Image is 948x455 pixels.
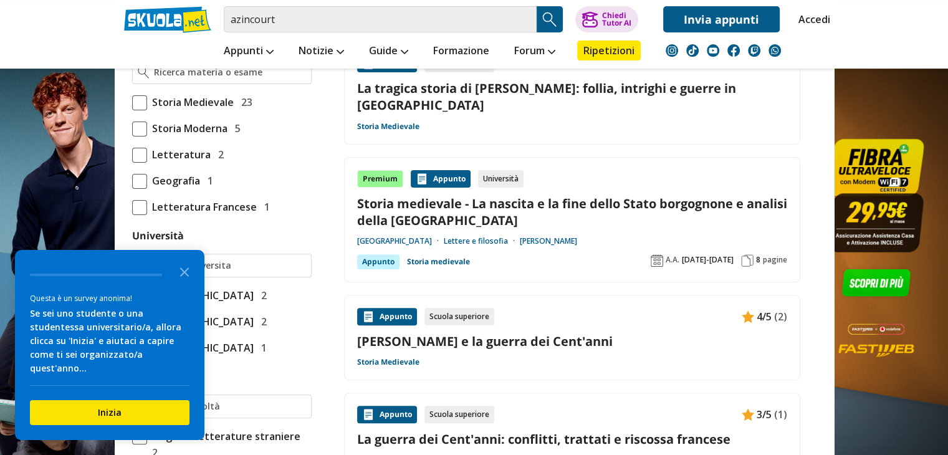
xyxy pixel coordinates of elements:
img: Ricerca materia o esame [138,66,150,79]
span: Storia Moderna [147,120,227,136]
img: Appunti contenuto [742,310,754,323]
img: instagram [666,44,678,57]
span: 1 [256,340,267,356]
img: facebook [727,44,740,57]
div: Appunto [357,406,417,423]
a: Storia Medievale [357,357,419,367]
span: 23 [236,94,252,110]
span: 2 [256,314,267,330]
span: A.A. [666,255,679,265]
img: Cerca appunti, riassunti o versioni [540,10,559,29]
div: Questa è un survey anonima! [30,292,189,304]
div: Scuola superiore [424,406,494,423]
img: WhatsApp [768,44,781,57]
a: La tragica storia di [PERSON_NAME]: follia, intrighi e guerre in [GEOGRAPHIC_DATA] [357,80,787,113]
span: Letteratura [147,146,211,163]
button: Search Button [537,6,563,32]
input: Ricerca universita [154,259,305,272]
button: Inizia [30,400,189,425]
span: Storia Medievale [147,94,234,110]
a: [PERSON_NAME] e la guerra dei Cent'anni [357,333,787,350]
a: Notizie [295,41,347,63]
span: 1 [203,173,213,189]
span: 3/5 [757,406,772,423]
span: (2) [774,309,787,325]
div: Premium [357,170,403,188]
a: Accedi [798,6,825,32]
input: Cerca appunti, riassunti o versioni [224,6,537,32]
span: 8 [756,255,760,265]
div: Survey [15,250,204,440]
img: Pagine [741,254,754,267]
input: Ricerca materia o esame [154,66,305,79]
div: Appunto [411,170,471,188]
span: 2 [256,287,267,304]
input: Ricerca facoltà [154,400,305,413]
a: Guide [366,41,411,63]
a: Forum [511,41,558,63]
a: La guerra dei Cent'anni: conflitti, trattati e riscossa francese [357,431,787,448]
a: Invia appunti [663,6,780,32]
div: Scuola superiore [424,308,494,325]
a: Lettere e filosofia [444,236,520,246]
a: Storia medievale - La nascita e la fine dello Stato borgognone e analisi della [GEOGRAPHIC_DATA] [357,195,787,229]
span: pagine [763,255,787,265]
a: Storia medievale [407,254,470,269]
button: Close the survey [172,259,197,284]
span: 4/5 [757,309,772,325]
img: Anno accademico [651,254,663,267]
div: Chiedi Tutor AI [601,12,631,27]
span: Geografia [147,173,200,189]
span: 1 [259,199,270,215]
a: [PERSON_NAME] [520,236,577,246]
img: Appunti contenuto [742,408,754,421]
img: Appunti contenuto [416,173,428,185]
div: Se sei uno studente o una studentessa universitario/a, allora clicca su 'Inizia' e aiutaci a capi... [30,307,189,375]
span: Letteratura Francese [147,199,257,215]
img: tiktok [686,44,699,57]
a: Ripetizioni [577,41,641,60]
button: ChiediTutor AI [575,6,638,32]
div: Università [478,170,524,188]
span: (1) [774,406,787,423]
label: Università [132,229,184,242]
img: Appunti contenuto [362,408,375,421]
a: Storia Medievale [357,122,419,132]
div: Appunto [357,254,400,269]
span: 5 [230,120,241,136]
a: Formazione [430,41,492,63]
span: Lingue e letterature straniere [147,428,300,444]
div: Appunto [357,308,417,325]
span: 2 [213,146,224,163]
span: [DATE]-[DATE] [682,255,734,265]
img: Appunti contenuto [362,310,375,323]
a: [GEOGRAPHIC_DATA] [357,236,444,246]
img: twitch [748,44,760,57]
a: Appunti [221,41,277,63]
img: youtube [707,44,719,57]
